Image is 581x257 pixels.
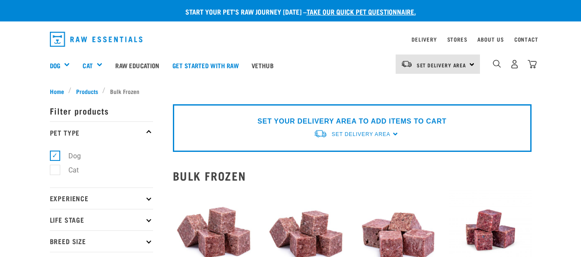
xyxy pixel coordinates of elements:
a: Contact [514,38,538,41]
a: Dog [50,60,60,70]
img: home-icon-1@2x.png [493,60,501,68]
nav: dropdown navigation [43,28,538,50]
span: Home [50,87,64,96]
a: Products [71,87,102,96]
a: take our quick pet questionnaire. [307,9,416,13]
img: home-icon@2x.png [528,60,537,69]
span: Set Delivery Area [417,63,467,67]
a: Stores [447,38,467,41]
a: Raw Education [109,48,166,82]
a: Cat [83,60,92,70]
img: van-moving.png [401,60,412,68]
img: user.png [510,60,519,69]
p: Life Stage [50,209,153,230]
a: Get started with Raw [166,48,245,82]
p: SET YOUR DELIVERY AREA TO ADD ITEMS TO CART [258,116,446,127]
p: Filter products [50,100,153,121]
span: Set Delivery Area [332,131,390,137]
p: Pet Type [50,121,153,143]
label: Cat [55,165,82,175]
p: Breed Size [50,230,153,252]
label: Dog [55,151,84,161]
a: Delivery [412,38,437,41]
a: About Us [477,38,504,41]
span: Products [76,87,98,96]
a: Vethub [245,48,280,82]
nav: breadcrumbs [50,87,532,96]
img: van-moving.png [314,129,327,138]
p: Experience [50,187,153,209]
img: Raw Essentials Logo [50,32,143,47]
a: Home [50,87,69,96]
h2: Bulk Frozen [173,169,532,182]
